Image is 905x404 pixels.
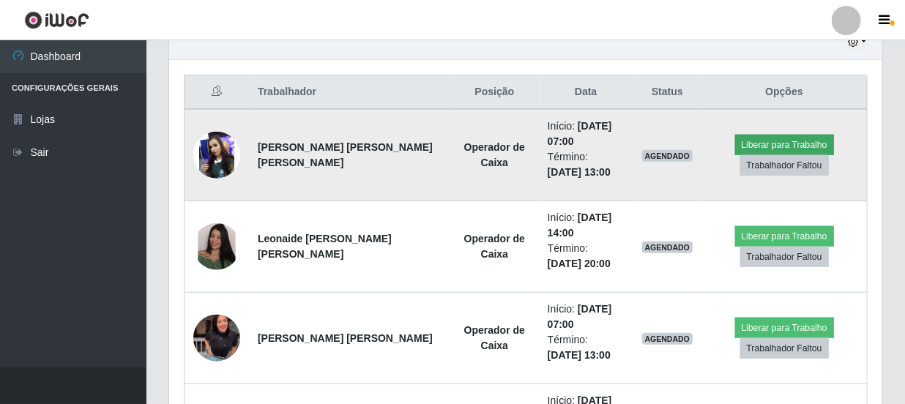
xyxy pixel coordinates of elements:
[258,332,433,344] strong: [PERSON_NAME] [PERSON_NAME]
[548,349,611,361] time: [DATE] 13:00
[701,75,867,110] th: Opções
[24,11,89,29] img: CoreUI Logo
[193,132,240,179] img: 1756995127337.jpeg
[548,210,625,241] li: Início:
[193,288,240,389] img: 1756746838207.jpeg
[548,302,625,332] li: Início:
[548,166,611,178] time: [DATE] 13:00
[258,233,392,260] strong: Leonaide [PERSON_NAME] [PERSON_NAME]
[548,149,625,180] li: Término:
[642,333,693,345] span: AGENDADO
[464,233,525,260] strong: Operador de Caixa
[193,223,240,270] img: 1756749190909.jpeg
[548,241,625,272] li: Término:
[633,75,702,110] th: Status
[249,75,450,110] th: Trabalhador
[464,324,525,351] strong: Operador de Caixa
[735,318,834,338] button: Liberar para Trabalho
[735,226,834,247] button: Liberar para Trabalho
[539,75,633,110] th: Data
[740,338,829,359] button: Trabalhador Faltou
[258,141,433,168] strong: [PERSON_NAME] [PERSON_NAME] [PERSON_NAME]
[740,155,829,176] button: Trabalhador Faltou
[548,332,625,363] li: Término:
[450,75,539,110] th: Posição
[735,135,834,155] button: Liberar para Trabalho
[642,242,693,253] span: AGENDADO
[548,119,625,149] li: Início:
[740,247,829,267] button: Trabalhador Faltou
[464,141,525,168] strong: Operador de Caixa
[548,212,612,239] time: [DATE] 14:00
[548,303,612,330] time: [DATE] 07:00
[548,120,612,147] time: [DATE] 07:00
[642,150,693,162] span: AGENDADO
[548,258,611,269] time: [DATE] 20:00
